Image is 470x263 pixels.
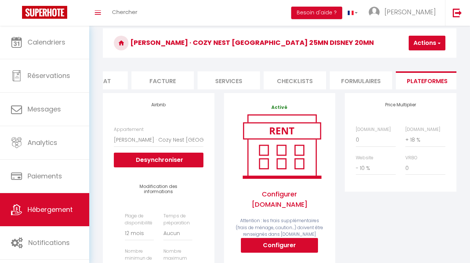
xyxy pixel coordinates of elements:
[356,102,445,107] h4: Price Multiplier
[28,71,70,80] span: Réservations
[28,238,70,247] span: Notifications
[409,36,445,50] button: Actions
[356,126,391,133] label: [DOMAIN_NAME]
[330,71,392,89] li: Formulaires
[405,126,440,133] label: [DOMAIN_NAME]
[112,8,137,16] span: Chercher
[241,238,318,253] button: Configurer
[198,71,260,89] li: Services
[125,213,154,227] label: Plage de disponibilité
[384,7,436,17] span: [PERSON_NAME]
[235,182,324,217] span: Configurer [DOMAIN_NAME]
[28,104,61,114] span: Messages
[236,217,323,238] span: Attention : les frais supplémentaires (frais de ménage, caution...) doivent être renseignés dans ...
[103,28,456,58] h3: [PERSON_NAME] · Cozy Nest [GEOGRAPHIC_DATA] 25mn Disney 20mn
[125,184,192,195] h4: Modification des informations
[369,7,380,18] img: ...
[114,126,144,133] label: Appartement
[453,8,462,17] img: logout
[114,102,203,107] h4: Airbnb
[439,232,470,263] iframe: LiveChat chat widget
[235,111,329,182] img: rent.png
[28,138,57,147] span: Analytics
[131,71,194,89] li: Facture
[163,213,192,227] label: Temps de préparation
[28,205,73,214] span: Hébergement
[114,153,203,167] button: Desynchroniser
[356,154,373,161] label: Website
[396,71,458,89] li: Plateformes
[28,38,65,47] span: Calendriers
[264,71,326,89] li: Checklists
[291,7,342,19] button: Besoin d'aide ?
[28,171,62,181] span: Paiements
[22,6,67,19] img: Super Booking
[405,154,417,161] label: VRBO
[235,104,324,111] p: Activé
